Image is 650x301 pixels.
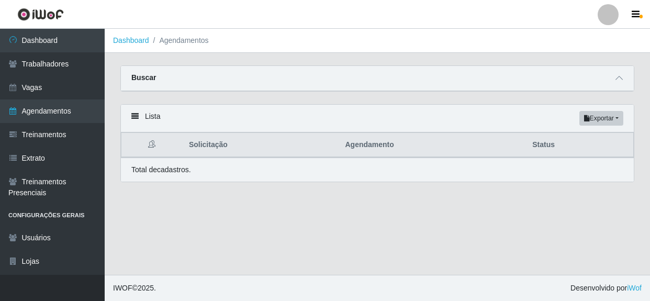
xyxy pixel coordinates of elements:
[627,284,642,292] a: iWof
[113,36,149,44] a: Dashboard
[570,283,642,294] span: Desenvolvido por
[113,284,132,292] span: IWOF
[131,73,156,82] strong: Buscar
[526,133,633,158] th: Status
[183,133,339,158] th: Solicitação
[131,164,191,175] p: Total de cadastros.
[121,105,634,132] div: Lista
[149,35,209,46] li: Agendamentos
[339,133,526,158] th: Agendamento
[17,8,64,21] img: CoreUI Logo
[113,283,156,294] span: © 2025 .
[105,29,650,53] nav: breadcrumb
[579,111,623,126] button: Exportar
